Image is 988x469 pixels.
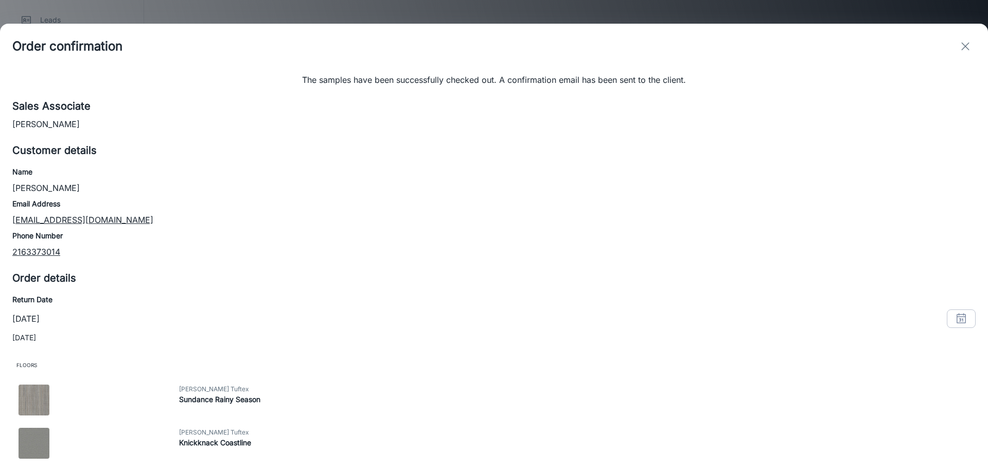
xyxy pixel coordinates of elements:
[12,182,976,194] p: [PERSON_NAME]
[179,428,978,437] span: [PERSON_NAME] Tuftex
[12,118,976,130] p: [PERSON_NAME]
[12,270,976,286] h5: Order details
[19,385,49,415] img: Sundance Rainy Season
[12,332,976,343] p: [DATE]
[955,36,976,57] button: exit
[179,437,978,448] h6: Knickknack Coastline
[12,98,976,114] h5: Sales Associate
[12,247,60,257] a: 2163373014
[12,215,153,225] a: [EMAIL_ADDRESS][DOMAIN_NAME]
[12,356,976,374] span: Floors
[179,394,978,405] h6: Sundance Rainy Season
[12,166,976,178] h6: Name
[12,143,976,158] h5: Customer details
[12,230,976,241] h6: Phone Number
[12,294,976,305] h6: Return Date
[19,428,49,459] img: Knickknack Coastline
[12,198,976,210] h6: Email Address
[12,312,40,325] p: [DATE]
[12,37,122,56] h4: Order confirmation
[302,74,686,86] p: The samples have been successfully checked out. A confirmation email has been sent to the client.
[179,385,978,394] span: [PERSON_NAME] Tuftex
